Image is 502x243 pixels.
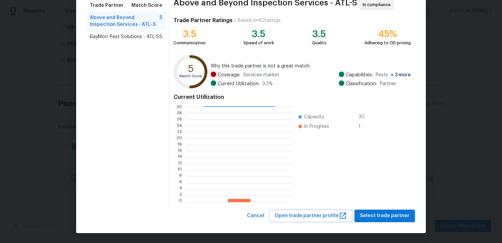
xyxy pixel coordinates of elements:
h4: Trade Partner Ratings [173,17,233,24]
span: 5 [159,33,162,40]
text: 2 [180,194,182,198]
span: Match Score [131,2,162,9]
span: Open trade partner profile [275,212,347,220]
text: 12 [178,162,182,166]
span: Partner [380,80,396,87]
span: Current Utilization: [218,80,260,87]
span: Classification: [346,80,377,87]
div: 3.5 [243,31,274,37]
div: Based on 62 ratings [238,17,281,24]
span: Why this trade partner is not a great match: [211,63,411,70]
text: 16 [178,149,182,153]
text: 5 [188,64,194,74]
span: BayMorr Pest Solutions - ATL-S [90,33,159,40]
span: In Progress [304,123,329,130]
text: 6 [179,181,182,185]
div: Speed of work [243,40,274,46]
text: 26 [177,117,182,121]
span: 30 [359,113,369,120]
span: Capabilities: [346,72,373,78]
div: Communication [173,40,206,46]
div: 3.5 [312,31,326,37]
text: 24 [177,124,182,128]
text: 18 [178,143,182,147]
text: 28 [177,111,182,115]
button: Cancel [244,210,267,222]
div: 45% [364,31,411,37]
text: 14 [178,155,182,160]
span: Capacity [304,113,324,120]
span: Trade Partner [90,2,124,9]
text: 8 [179,174,182,179]
span: Coverage: [218,72,240,78]
text: 10 [177,168,182,172]
span: 1 [359,123,369,130]
span: 3.3 % [262,80,273,87]
text: 22 [177,130,182,134]
div: | [233,17,238,24]
span: Cancel [247,212,264,220]
div: Quality [312,40,326,46]
span: In compliance [363,1,393,8]
text: 30 [177,105,182,109]
text: 0 [179,200,182,204]
span: Pests [376,72,411,78]
button: Select trade partner [354,210,415,222]
span: Services market [243,72,279,78]
h4: Current Utilization [173,94,411,101]
span: Above and Beyond Inspection Services - ATL-S [90,14,159,28]
text: Match Score [179,74,202,78]
div: Adhering to OD pricing [364,40,411,46]
span: 5 [159,14,162,28]
text: 4 [179,187,182,191]
button: Open trade partner profile [269,210,352,222]
span: + 3 more [391,73,411,77]
div: 3.5 [173,31,206,37]
text: 20 [177,136,182,140]
span: Select trade partner [360,212,409,220]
